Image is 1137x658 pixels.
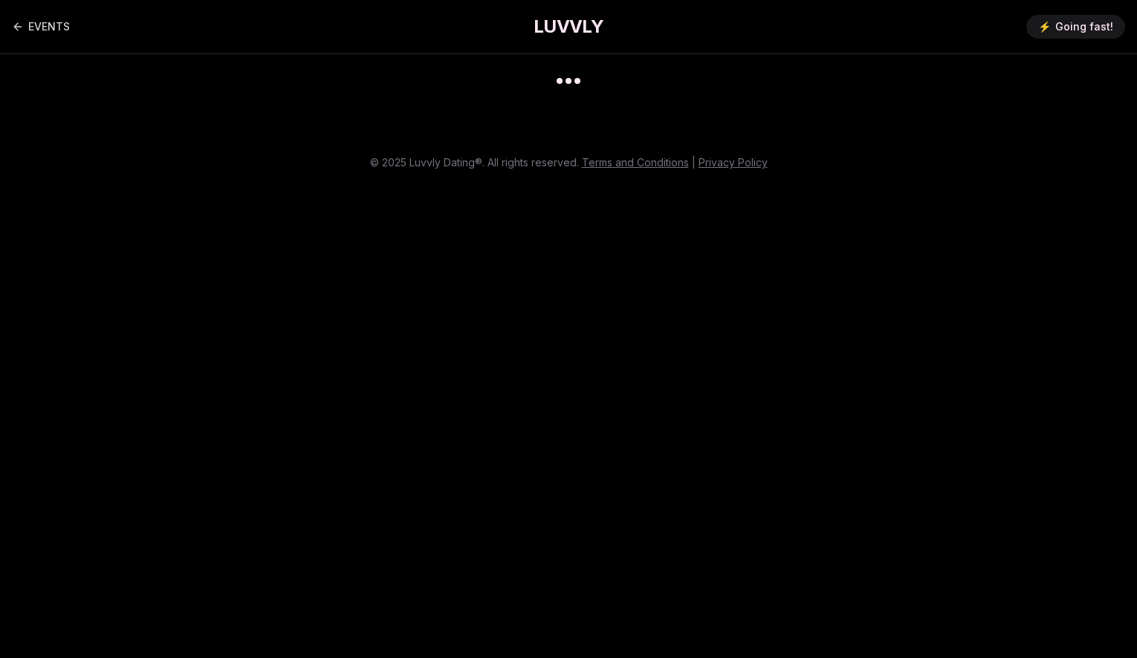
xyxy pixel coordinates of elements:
a: LUVVLY [534,15,603,39]
a: Terms and Conditions [582,156,689,169]
a: Back to events [12,12,70,42]
span: | [692,156,696,169]
a: Privacy Policy [699,156,768,169]
span: Going fast! [1055,19,1113,34]
span: ⚡️ [1038,19,1051,34]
